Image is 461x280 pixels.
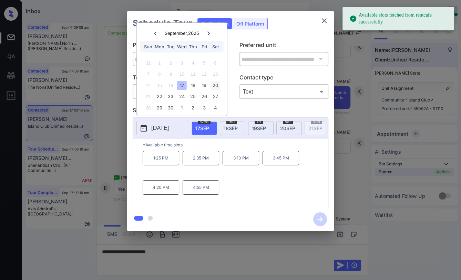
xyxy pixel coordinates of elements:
[151,124,169,132] p: [DATE]
[155,69,164,79] div: Not available Monday, September 8th, 2025
[155,58,164,68] div: Not available Monday, September 1st, 2025
[133,73,222,84] p: Tour type
[280,125,295,131] span: 20 SEP
[144,42,153,51] div: Sun
[198,120,211,124] span: wed
[309,210,331,228] button: btn-next
[183,180,219,195] p: 4:55 PM
[155,92,164,101] div: Choose Monday, September 22nd, 2025
[188,58,198,68] div: Not available Thursday, September 4th, 2025
[155,42,164,51] div: Mon
[188,103,198,113] div: Choose Thursday, October 2nd, 2025
[239,73,329,84] p: Contact type
[177,42,186,51] div: Wed
[188,69,198,79] div: Not available Thursday, September 11th, 2025
[144,81,153,90] div: Not available Sunday, September 14th, 2025
[199,42,209,51] div: Fri
[127,11,197,35] h2: Schedule Tour
[177,103,186,113] div: Choose Wednesday, October 1st, 2025
[220,122,245,135] div: date-select
[195,125,209,131] span: 17 SEP
[211,42,220,51] div: Sat
[133,41,222,52] p: Preferred community
[166,81,175,90] div: Not available Tuesday, September 16th, 2025
[166,69,175,79] div: Not available Tuesday, September 9th, 2025
[211,81,220,90] div: Choose Saturday, September 20th, 2025
[166,58,175,68] div: Not available Tuesday, September 2nd, 2025
[177,81,186,90] div: Choose Wednesday, September 17th, 2025
[188,42,198,51] div: Thu
[166,42,175,51] div: Tue
[177,69,186,79] div: Not available Wednesday, September 10th, 2025
[211,69,220,79] div: Not available Saturday, September 13th, 2025
[199,92,209,101] div: Choose Friday, September 26th, 2025
[166,92,175,101] div: Choose Tuesday, September 23rd, 2025
[143,151,179,165] p: 1:25 PM
[283,120,293,124] span: sat
[155,103,164,113] div: Choose Monday, September 29th, 2025
[177,92,186,101] div: Choose Wednesday, September 24th, 2025
[144,92,153,101] div: Not available Sunday, September 21st, 2025
[144,103,153,113] div: Not available Sunday, September 28th, 2025
[211,92,220,101] div: Choose Saturday, September 27th, 2025
[317,14,331,28] button: close
[198,18,232,29] div: On Platform
[139,57,225,113] div: month 2025-09
[199,103,209,113] div: Choose Friday, October 3rd, 2025
[233,18,267,29] div: Off Platform
[177,58,186,68] div: Not available Wednesday, September 3rd, 2025
[252,125,266,131] span: 19 SEP
[144,69,153,79] div: Not available Sunday, September 7th, 2025
[166,103,175,113] div: Choose Tuesday, September 30th, 2025
[143,139,328,151] p: *Available time slots
[188,81,198,90] div: Choose Thursday, September 18th, 2025
[183,151,219,165] p: 2:35 PM
[239,41,329,52] p: Preferred unit
[226,120,237,124] span: thu
[143,180,179,195] p: 4:20 PM
[199,58,209,68] div: Not available Friday, September 5th, 2025
[199,81,209,90] div: Choose Friday, September 19th, 2025
[276,122,302,135] div: date-select
[133,106,328,117] p: Select slot
[211,58,220,68] div: Not available Saturday, September 6th, 2025
[136,121,188,135] button: [DATE]
[188,92,198,101] div: Choose Thursday, September 25th, 2025
[223,151,259,165] p: 3:10 PM
[248,122,274,135] div: date-select
[241,86,327,97] div: Text
[199,69,209,79] div: Not available Friday, September 12th, 2025
[134,86,220,97] div: In Person
[165,31,199,36] div: September , 2025
[155,81,164,90] div: Not available Monday, September 15th, 2025
[192,122,217,135] div: date-select
[211,103,220,113] div: Choose Saturday, October 4th, 2025
[224,125,238,131] span: 18 SEP
[255,120,263,124] span: fri
[144,58,153,68] div: Not available Sunday, August 31st, 2025
[349,9,449,28] div: Available slots fetched from rentcafe successfully
[263,151,299,165] p: 3:45 PM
